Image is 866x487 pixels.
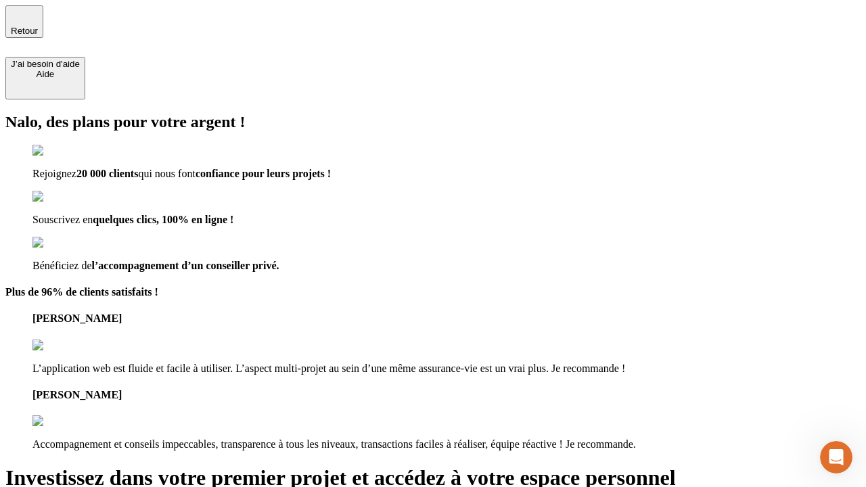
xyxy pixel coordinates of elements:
img: reviews stars [32,340,99,352]
iframe: Intercom live chat [820,441,852,473]
button: Retour [5,5,43,38]
h4: [PERSON_NAME] [32,312,861,325]
img: checkmark [32,237,91,249]
div: J’ai besoin d'aide [11,59,80,69]
h4: Plus de 96% de clients satisfaits ! [5,286,861,298]
span: 20 000 clients [76,168,139,179]
h2: Nalo, des plans pour votre argent ! [5,113,861,131]
button: J’ai besoin d'aideAide [5,57,85,99]
span: Souscrivez en [32,214,93,225]
div: Aide [11,69,80,79]
img: checkmark [32,191,91,203]
p: Accompagnement et conseils impeccables, transparence à tous les niveaux, transactions faciles à r... [32,438,861,450]
span: qui nous font [138,168,195,179]
span: confiance pour leurs projets ! [196,168,331,179]
span: quelques clics, 100% en ligne ! [93,214,233,225]
h4: [PERSON_NAME] [32,389,861,401]
img: reviews stars [32,415,99,427]
p: L’application web est fluide et facile à utiliser. L’aspect multi-projet au sein d’une même assur... [32,363,861,375]
img: checkmark [32,145,91,157]
span: Retour [11,26,38,36]
span: Rejoignez [32,168,76,179]
span: l’accompagnement d’un conseiller privé. [92,260,279,271]
span: Bénéficiez de [32,260,92,271]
